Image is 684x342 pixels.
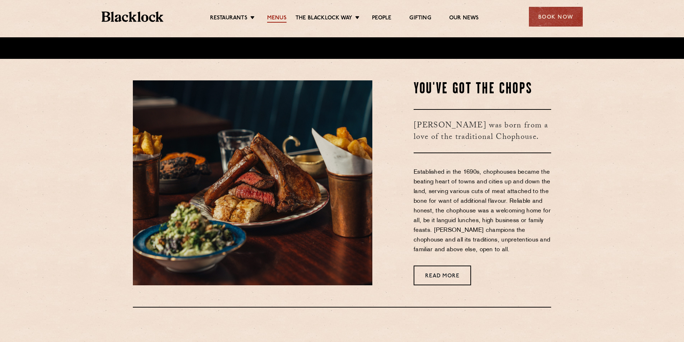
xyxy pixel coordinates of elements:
[372,15,391,23] a: People
[414,168,551,255] p: Established in the 1690s, chophouses became the beating heart of towns and cities up and down the...
[449,15,479,23] a: Our News
[210,15,247,23] a: Restaurants
[267,15,287,23] a: Menus
[296,15,352,23] a: The Blacklock Way
[133,80,372,285] img: May25-Blacklock-AllIn-00417-scaled-e1752246198448.jpg
[409,15,431,23] a: Gifting
[414,109,551,153] h3: [PERSON_NAME] was born from a love of the traditional Chophouse.
[414,80,551,98] h2: You've Got The Chops
[414,266,471,285] a: Read More
[529,7,583,27] div: Book Now
[102,11,164,22] img: BL_Textured_Logo-footer-cropped.svg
